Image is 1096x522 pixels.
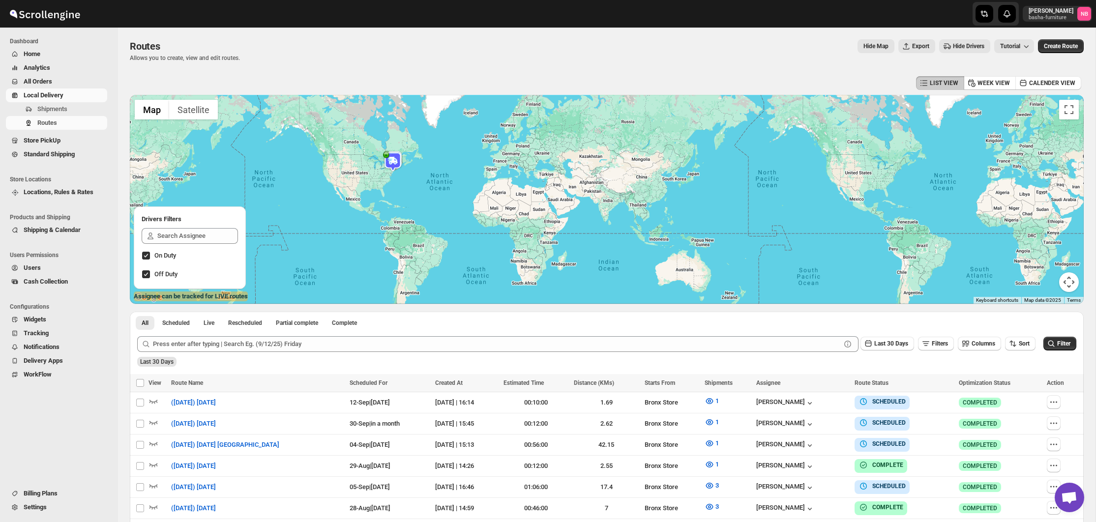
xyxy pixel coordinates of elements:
[204,319,214,327] span: Live
[872,419,906,426] b: SCHEDULED
[645,398,699,407] div: Bronx Store
[959,379,1010,386] span: Optimization Status
[1019,340,1030,347] span: Sort
[715,482,719,489] span: 3
[859,481,906,491] button: SCHEDULED
[645,461,699,471] div: Bronx Store
[165,458,222,474] button: ([DATE]) [DATE]
[504,440,568,450] div: 00:56:00
[142,319,148,327] span: All
[6,61,107,75] button: Analytics
[157,228,238,244] input: Search Assignee
[130,40,160,52] span: Routes
[1015,76,1081,90] button: CALENDER VIEW
[171,440,279,450] span: ([DATE]) [DATE] [GEOGRAPHIC_DATA]
[574,503,638,513] div: 7
[6,487,107,500] button: Billing Plans
[859,460,903,470] button: COMPLETE
[860,337,914,350] button: Last 30 Days
[350,420,400,427] span: 30-Sep | in a month
[756,419,815,429] button: [PERSON_NAME]
[504,419,568,429] div: 00:12:00
[435,440,498,450] div: [DATE] | 15:13
[504,503,568,513] div: 00:46:00
[859,397,906,406] button: SCHEDULED
[171,379,203,386] span: Route Name
[24,329,49,337] span: Tracking
[699,499,725,515] button: 3
[872,398,906,405] b: SCHEDULED
[756,462,815,471] div: [PERSON_NAME]
[756,504,815,514] div: [PERSON_NAME]
[24,50,40,58] span: Home
[963,504,997,512] span: COMPLETED
[6,275,107,289] button: Cash Collection
[276,319,318,327] span: Partial complete
[6,313,107,326] button: Widgets
[6,102,107,116] button: Shipments
[1024,297,1061,303] span: Map data ©2025
[350,379,387,386] span: Scheduled For
[142,214,238,224] h2: Drivers Filters
[898,39,935,53] button: Export
[165,395,222,410] button: ([DATE]) [DATE]
[645,503,699,513] div: Bronx Store
[1067,297,1081,303] a: Terms (opens in new tab)
[645,482,699,492] div: Bronx Store
[756,440,815,450] button: [PERSON_NAME]
[154,252,176,259] span: On Duty
[1044,42,1078,50] span: Create Route
[918,337,954,350] button: Filters
[6,368,107,381] button: WorkFlow
[24,503,47,511] span: Settings
[1055,483,1084,512] a: Open chat
[140,358,174,365] span: Last 30 Days
[228,319,262,327] span: Rescheduled
[6,326,107,340] button: Tracking
[24,137,60,144] span: Store PickUp
[756,379,780,386] span: Assignee
[715,461,719,468] span: 1
[132,291,165,304] a: Open this area in Google Maps (opens a new window)
[1059,272,1079,292] button: Map camera controls
[171,503,216,513] span: ([DATE]) [DATE]
[37,119,57,126] span: Routes
[24,357,63,364] span: Delivery Apps
[1029,7,1073,15] p: [PERSON_NAME]
[1038,39,1084,53] button: Create Route
[963,441,997,449] span: COMPLETED
[699,435,725,451] button: 1
[153,336,841,352] input: Press enter after typing | Search Eg. (9/12/25) Friday
[976,297,1018,304] button: Keyboard shortcuts
[874,340,908,347] span: Last 30 Days
[963,462,997,470] span: COMPLETED
[699,414,725,430] button: 1
[699,457,725,472] button: 1
[859,439,906,449] button: SCHEDULED
[162,319,190,327] span: Scheduled
[958,337,1001,350] button: Columns
[872,462,903,468] b: COMPLETE
[435,398,498,407] div: [DATE] | 16:14
[165,416,222,432] button: ([DATE]) [DATE]
[964,76,1016,90] button: WEEK VIEW
[6,354,107,368] button: Delivery Apps
[24,188,93,196] span: Locations, Rules & Rates
[24,150,75,158] span: Standard Shipping
[574,379,614,386] span: Distance (KMs)
[705,379,733,386] span: Shipments
[6,75,107,88] button: All Orders
[1057,340,1070,347] span: Filter
[24,264,41,271] span: Users
[574,440,638,450] div: 42.15
[1047,379,1064,386] span: Action
[932,340,948,347] span: Filters
[6,116,107,130] button: Routes
[756,398,815,408] div: [PERSON_NAME]
[963,399,997,406] span: COMPLETED
[963,483,997,491] span: COMPLETED
[574,461,638,471] div: 2.55
[132,291,165,304] img: Google
[1059,100,1079,119] button: Toggle fullscreen view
